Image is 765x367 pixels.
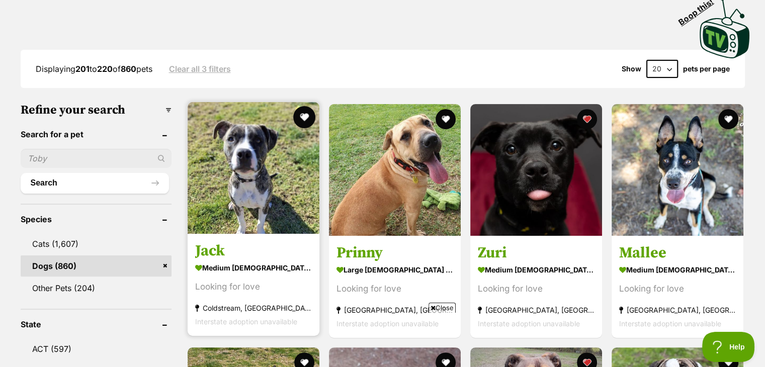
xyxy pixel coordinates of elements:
span: Interstate adoption unavailable [195,317,297,326]
h3: Mallee [619,243,736,262]
iframe: Help Scout Beacon - Open [702,332,755,362]
img: Jack - Staffordshire Bull Terrier Dog [188,102,319,234]
a: Prinny large [DEMOGRAPHIC_DATA] Dog Looking for love [GEOGRAPHIC_DATA], [GEOGRAPHIC_DATA] Interst... [329,236,461,338]
a: Clear all 3 filters [169,64,231,73]
a: Mallee medium [DEMOGRAPHIC_DATA] Dog Looking for love [GEOGRAPHIC_DATA], [GEOGRAPHIC_DATA] Inters... [612,236,743,338]
iframe: Advertisement [200,317,566,362]
span: Interstate adoption unavailable [619,319,721,328]
h3: Jack [195,241,312,260]
header: Species [21,215,172,224]
strong: 860 [121,64,136,74]
a: Dogs (860) [21,255,172,277]
span: Close [429,303,456,313]
h3: Zuri [478,243,594,262]
div: Looking for love [195,280,312,294]
button: favourite [436,109,456,129]
a: Other Pets (204) [21,278,172,299]
img: Zuri - Staffordshire Bull Terrier Dog [470,104,602,236]
a: Jack medium [DEMOGRAPHIC_DATA] Dog Looking for love Coldstream, [GEOGRAPHIC_DATA] Interstate adop... [188,234,319,336]
a: Cats (1,607) [21,233,172,254]
button: favourite [293,106,315,128]
strong: medium [DEMOGRAPHIC_DATA] Dog [478,262,594,277]
img: Prinny - Shar Pei Dog [329,104,461,236]
strong: Coldstream, [GEOGRAPHIC_DATA] [195,301,312,315]
button: Search [21,173,169,193]
span: Show [622,65,641,73]
span: Displaying to of pets [36,64,152,74]
button: favourite [719,109,739,129]
header: State [21,320,172,329]
strong: 201 [75,64,90,74]
a: Zuri medium [DEMOGRAPHIC_DATA] Dog Looking for love [GEOGRAPHIC_DATA], [GEOGRAPHIC_DATA] Intersta... [470,236,602,338]
div: Looking for love [619,282,736,296]
strong: [GEOGRAPHIC_DATA], [GEOGRAPHIC_DATA] [336,303,453,317]
strong: medium [DEMOGRAPHIC_DATA] Dog [619,262,736,277]
strong: medium [DEMOGRAPHIC_DATA] Dog [195,260,312,275]
input: Toby [21,149,172,168]
strong: large [DEMOGRAPHIC_DATA] Dog [336,262,453,277]
header: Search for a pet [21,130,172,139]
button: favourite [577,109,597,129]
strong: 220 [97,64,113,74]
div: Looking for love [478,282,594,296]
div: Looking for love [336,282,453,296]
img: Mallee - Australian Kelpie Dog [612,104,743,236]
label: pets per page [683,65,730,73]
h3: Refine your search [21,103,172,117]
strong: [GEOGRAPHIC_DATA], [GEOGRAPHIC_DATA] [619,303,736,317]
strong: [GEOGRAPHIC_DATA], [GEOGRAPHIC_DATA] [478,303,594,317]
a: ACT (597) [21,338,172,359]
h3: Prinny [336,243,453,262]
